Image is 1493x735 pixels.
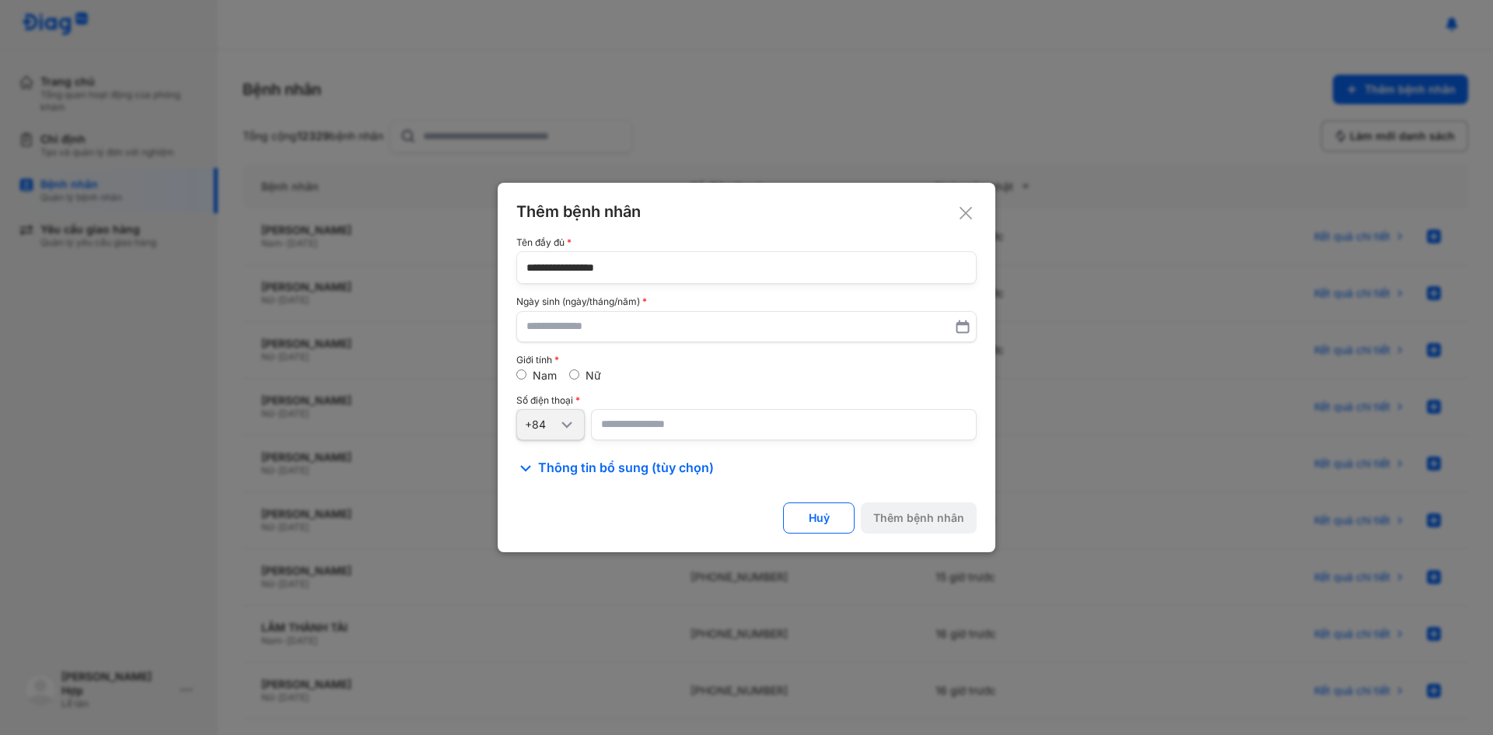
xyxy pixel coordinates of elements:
label: Nam [533,369,557,382]
button: Thêm bệnh nhân [861,502,977,534]
div: Giới tính [516,355,977,366]
label: Nữ [586,369,601,382]
div: +84 [525,418,558,432]
div: Tên đầy đủ [516,237,977,248]
div: Thêm bệnh nhân [516,201,977,222]
div: Ngày sinh (ngày/tháng/năm) [516,296,977,307]
button: Huỷ [783,502,855,534]
div: Số điện thoại [516,395,977,406]
span: Thông tin bổ sung (tùy chọn) [538,459,714,478]
div: Thêm bệnh nhân [873,511,964,525]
